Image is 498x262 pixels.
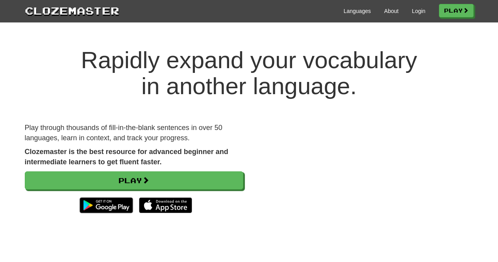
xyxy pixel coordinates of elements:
img: Download_on_the_App_Store_Badge_US-UK_135x40-25178aeef6eb6b83b96f5f2d004eda3bffbb37122de64afbaef7... [139,197,192,213]
a: Languages [344,7,371,15]
p: Play through thousands of fill-in-the-blank sentences in over 50 languages, learn in context, and... [25,123,243,143]
a: About [384,7,399,15]
a: Login [412,7,425,15]
a: Play [439,4,474,17]
img: Get it on Google Play [76,193,137,217]
strong: Clozemaster is the best resource for advanced beginner and intermediate learners to get fluent fa... [25,148,228,166]
a: Play [25,171,243,190]
a: Clozemaster [25,3,119,18]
